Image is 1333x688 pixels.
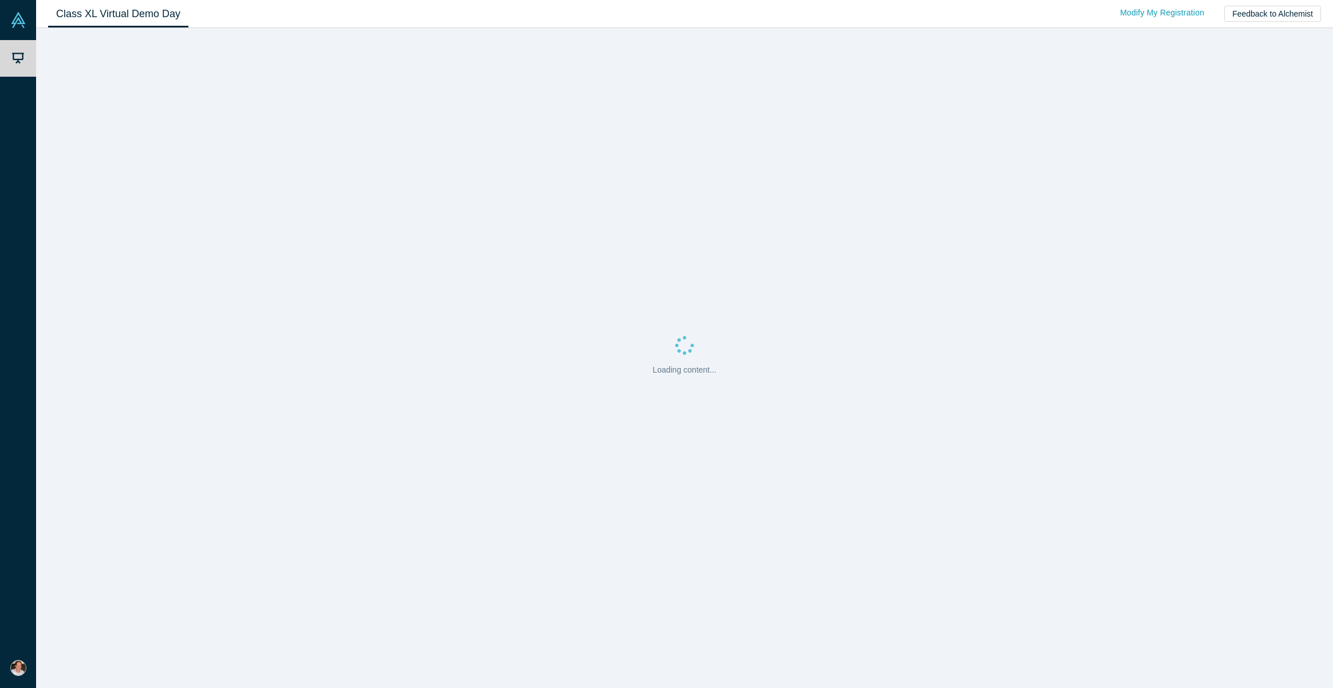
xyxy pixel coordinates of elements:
[48,1,188,27] a: Class XL Virtual Demo Day
[10,12,26,28] img: Alchemist Vault Logo
[10,660,26,676] img: Amos Ben-Meir's Account
[1224,6,1321,22] button: Feedback to Alchemist
[653,364,716,376] p: Loading content...
[1108,3,1216,23] a: Modify My Registration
